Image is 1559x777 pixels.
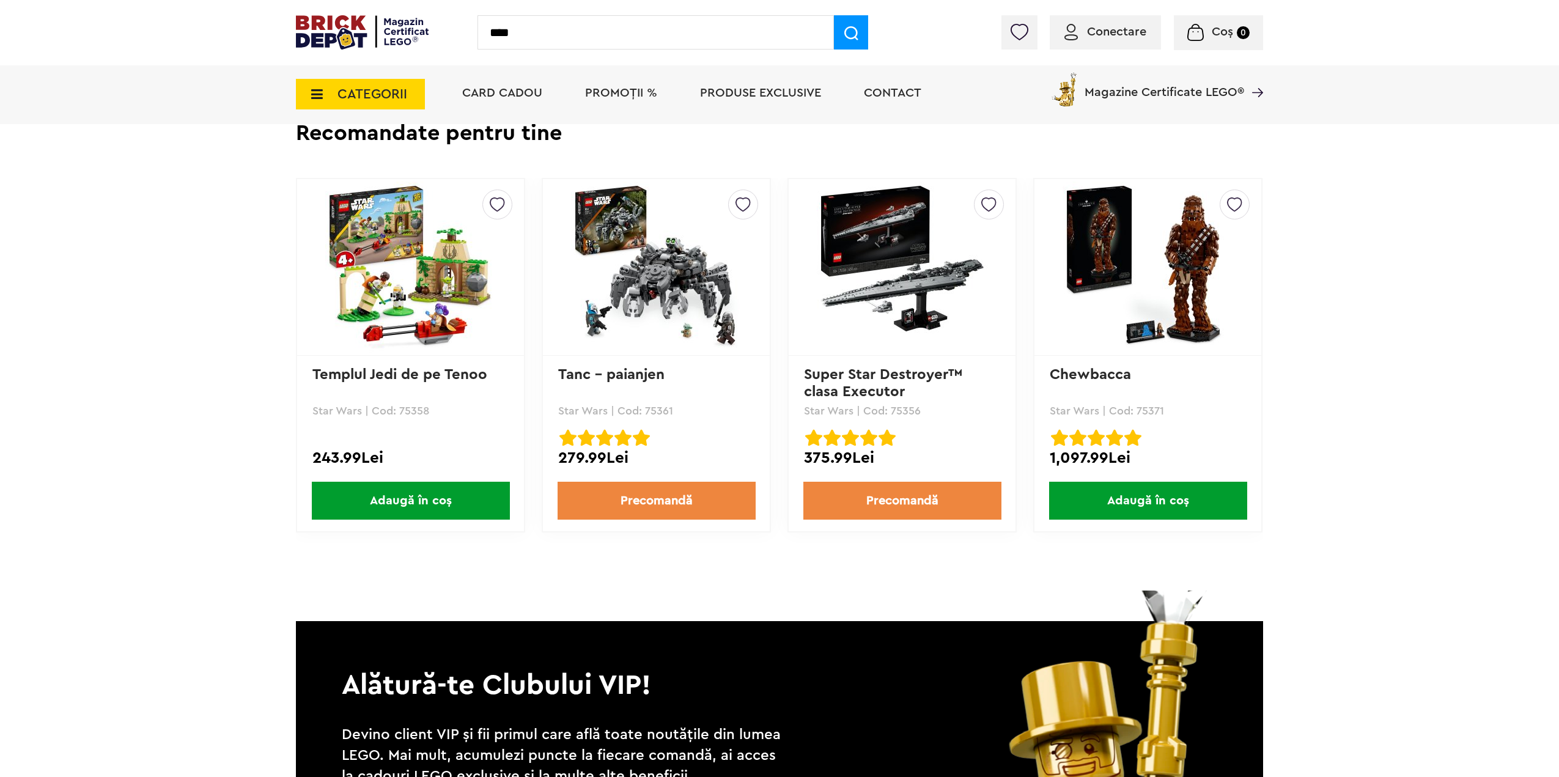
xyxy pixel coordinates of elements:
[1050,450,1246,466] div: 1,097.99Lei
[1212,26,1233,38] span: Coș
[824,429,841,446] img: Evaluare cu stele
[297,482,524,520] a: Adaugă în coș
[1237,26,1250,39] small: 0
[462,87,542,99] a: Card Cadou
[1088,429,1105,446] img: Evaluare cu stele
[1064,26,1146,38] a: Conectare
[614,429,632,446] img: Evaluare cu stele
[1085,70,1244,98] span: Magazine Certificate LEGO®
[1049,482,1247,520] span: Adaugă în coș
[842,429,859,446] img: Evaluare cu stele
[558,367,665,382] a: Tanc - paianjen
[817,182,988,353] img: Super Star Destroyer™ clasa Executor
[864,87,921,99] a: Contact
[805,429,822,446] img: Evaluare cu stele
[804,405,1000,416] p: Star Wars | Cod: 75356
[558,450,754,466] div: 279.99Lei
[312,450,509,466] div: 243.99Lei
[1050,405,1246,416] p: Star Wars | Cod: 75371
[559,429,577,446] img: Evaluare cu stele
[558,482,756,520] a: Precomandă
[312,482,510,520] span: Adaugă în coș
[633,429,650,446] img: Evaluare cu stele
[1069,429,1086,446] img: Evaluare cu stele
[337,87,407,101] span: CATEGORII
[860,429,877,446] img: Evaluare cu stele
[312,367,487,382] a: Templul Jedi de pe Tenoo
[804,450,1000,466] div: 375.99Lei
[700,87,821,99] a: Produse exclusive
[1124,429,1141,446] img: Evaluare cu stele
[571,182,742,353] img: Tanc - paianjen
[1106,429,1123,446] img: Evaluare cu stele
[296,621,1263,704] p: Alătură-te Clubului VIP!
[296,122,1263,144] h3: Recomandate pentru tine
[1051,429,1068,446] img: Evaluare cu stele
[325,182,496,353] img: Templul Jedi de pe Tenoo
[1244,70,1263,83] a: Magazine Certificate LEGO®
[578,429,595,446] img: Evaluare cu stele
[879,429,896,446] img: Evaluare cu stele
[803,482,1001,520] a: Precomandă
[1063,182,1234,353] img: Chewbacca
[1050,367,1131,382] a: Chewbacca
[585,87,657,99] a: PROMOȚII %
[1087,26,1146,38] span: Conectare
[804,367,967,399] a: Super Star Destroyer™ clasa Executor
[596,429,613,446] img: Evaluare cu stele
[558,405,754,416] p: Star Wars | Cod: 75361
[1034,482,1261,520] a: Adaugă în coș
[312,405,509,416] p: Star Wars | Cod: 75358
